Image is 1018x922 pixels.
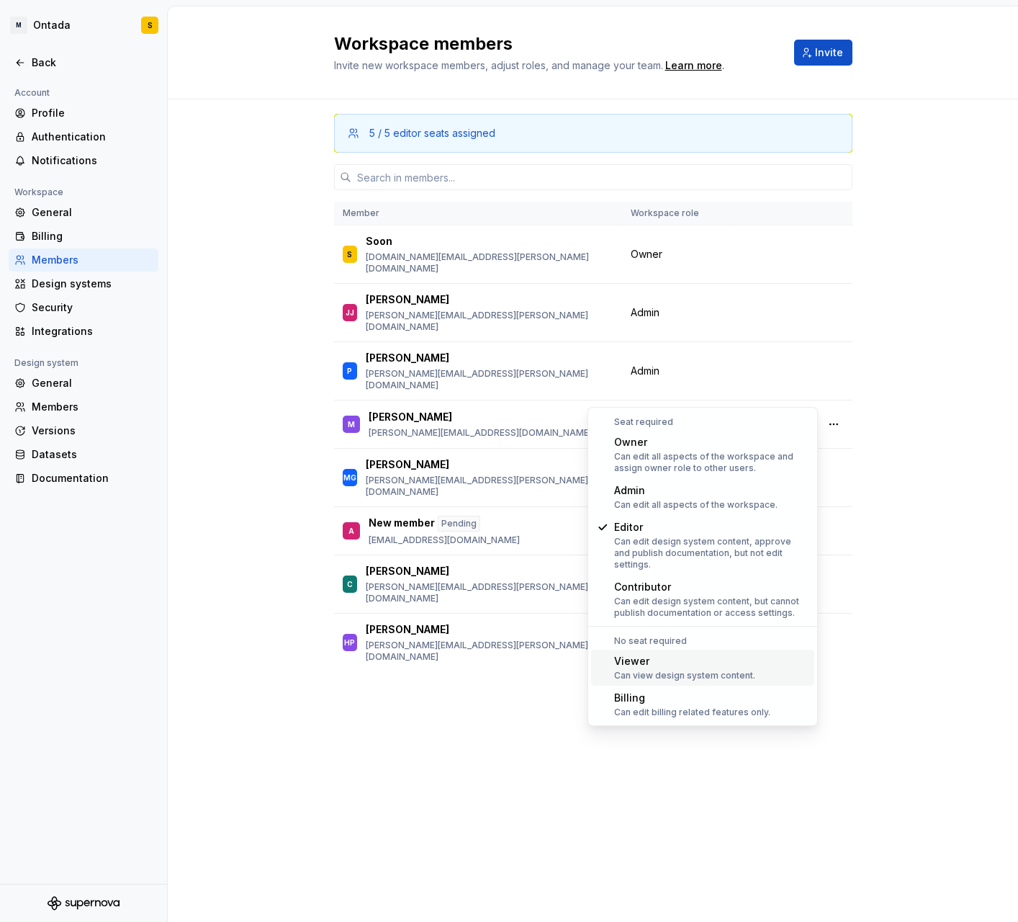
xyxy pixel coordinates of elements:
[588,408,817,725] div: Suggestions
[614,670,755,681] div: Can view design system content.
[614,435,808,449] div: Owner
[614,520,808,534] div: Editor
[9,372,158,395] a: General
[348,417,355,431] div: M
[9,225,158,248] a: Billing
[631,364,659,378] span: Admin
[815,45,843,60] span: Invite
[347,364,352,378] div: P
[438,516,480,532] div: Pending
[344,635,355,650] div: HP
[32,424,153,438] div: Versions
[32,55,153,70] div: Back
[347,577,353,591] div: C
[32,106,153,120] div: Profile
[9,296,158,319] a: Security
[32,205,153,220] div: General
[366,640,613,663] p: [PERSON_NAME][EMAIL_ADDRESS][PERSON_NAME][DOMAIN_NAME]
[9,184,69,201] div: Workspace
[631,247,662,261] span: Owner
[32,229,153,243] div: Billing
[9,51,158,74] a: Back
[9,272,158,295] a: Design systems
[9,125,158,148] a: Authentication
[614,707,770,718] div: Can edit billing related features only.
[48,896,120,910] svg: Supernova Logo
[369,126,495,140] div: 5 / 5 editor seats assigned
[614,451,808,474] div: Can edit all aspects of the workspace and assign owner role to other users.
[665,58,722,73] a: Learn more
[366,564,449,578] p: [PERSON_NAME]
[622,202,732,225] th: Workspace role
[9,102,158,125] a: Profile
[366,457,449,472] p: [PERSON_NAME]
[366,368,613,391] p: [PERSON_NAME][EMAIL_ADDRESS][PERSON_NAME][DOMAIN_NAME]
[614,483,778,498] div: Admin
[32,253,153,267] div: Members
[32,300,153,315] div: Security
[663,61,724,71] span: .
[366,622,449,637] p: [PERSON_NAME]
[369,427,592,439] p: [PERSON_NAME][EMAIL_ADDRESS][DOMAIN_NAME]
[9,467,158,490] a: Documentation
[9,149,158,172] a: Notifications
[351,164,852,190] input: Search in members...
[366,292,449,307] p: [PERSON_NAME]
[334,202,622,225] th: Member
[591,416,814,428] div: Seat required
[9,249,158,272] a: Members
[32,153,153,168] div: Notifications
[348,524,354,538] div: A
[369,516,435,532] p: New member
[366,310,613,333] p: [PERSON_NAME][EMAIL_ADDRESS][PERSON_NAME][DOMAIN_NAME]
[32,376,153,390] div: General
[591,635,814,647] div: No seat required
[366,351,449,365] p: [PERSON_NAME]
[366,581,613,604] p: [PERSON_NAME][EMAIL_ADDRESS][PERSON_NAME][DOMAIN_NAME]
[9,201,158,224] a: General
[614,580,808,594] div: Contributor
[347,247,352,261] div: S
[3,9,164,41] button: MOntadaS
[9,84,55,102] div: Account
[9,354,84,372] div: Design system
[346,305,354,320] div: JJ
[794,40,852,66] button: Invite
[32,400,153,414] div: Members
[9,395,158,419] a: Members
[343,470,356,485] div: MG
[32,447,153,462] div: Datasets
[148,19,153,31] div: S
[631,305,659,320] span: Admin
[10,17,27,34] div: M
[614,691,770,705] div: Billing
[334,32,777,55] h2: Workspace members
[614,596,808,619] div: Can edit design system content, but cannot publish documentation or access settings.
[614,654,755,668] div: Viewer
[9,320,158,343] a: Integrations
[32,277,153,291] div: Design systems
[9,419,158,442] a: Versions
[32,471,153,485] div: Documentation
[366,234,392,249] p: Soon
[614,536,808,570] div: Can edit design system content, approve and publish documentation, but not edit settings.
[369,410,452,424] p: [PERSON_NAME]
[33,18,71,32] div: Ontada
[334,59,663,71] span: Invite new workspace members, adjust roles, and manage your team.
[32,130,153,144] div: Authentication
[366,475,613,498] p: [PERSON_NAME][EMAIL_ADDRESS][PERSON_NAME][DOMAIN_NAME]
[366,251,613,274] p: [DOMAIN_NAME][EMAIL_ADDRESS][PERSON_NAME][DOMAIN_NAME]
[9,443,158,466] a: Datasets
[614,499,778,511] div: Can edit all aspects of the workspace.
[32,324,153,339] div: Integrations
[369,534,520,546] p: [EMAIL_ADDRESS][DOMAIN_NAME]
